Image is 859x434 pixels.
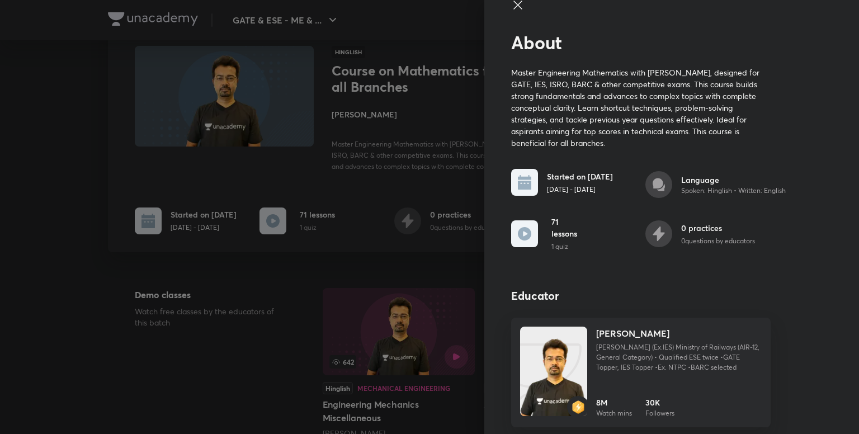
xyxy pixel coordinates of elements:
[681,186,786,196] p: Spoken: Hinglish • Written: English
[520,338,587,427] img: Unacademy
[511,32,795,53] h2: About
[551,242,578,252] p: 1 quiz
[645,397,674,408] h6: 30K
[681,174,786,186] h6: Language
[596,408,632,418] p: Watch mins
[596,342,762,372] p: S K Mondal (Ex.IES) Ministry of Railways (AIR-12, General Category) • Qualified ESE twice •GATE T...
[645,408,674,418] p: Followers
[511,67,771,149] p: Master Engineering Mathematics with [PERSON_NAME], designed for GATE, IES, ISRO, BARC & other com...
[511,318,771,427] a: Unacademybadge[PERSON_NAME][PERSON_NAME] (Ex.IES) Ministry of Railways (AIR-12, General Category)...
[596,397,632,408] h6: 8M
[551,216,578,239] h6: 71 lessons
[547,185,613,195] p: [DATE] - [DATE]
[572,400,585,414] img: badge
[681,236,755,246] p: 0 questions by educators
[547,171,613,182] h6: Started on [DATE]
[511,287,795,304] h4: Educator
[681,222,755,234] h6: 0 practices
[596,327,669,340] h4: [PERSON_NAME]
